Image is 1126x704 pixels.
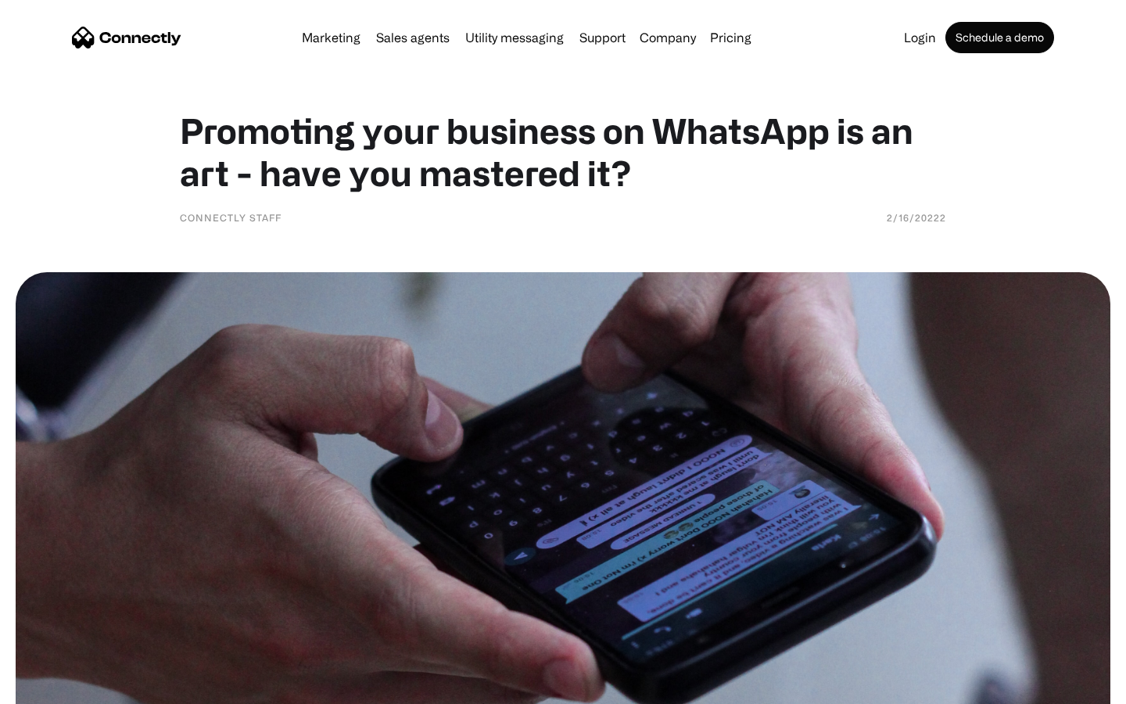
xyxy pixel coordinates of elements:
a: Marketing [296,31,367,44]
ul: Language list [31,677,94,699]
a: Utility messaging [459,31,570,44]
h1: Promoting your business on WhatsApp is an art - have you mastered it? [180,110,946,194]
a: Pricing [704,31,758,44]
div: Connectly Staff [180,210,281,225]
div: Company [640,27,696,48]
div: 2/16/20222 [887,210,946,225]
div: Company [635,27,701,48]
a: home [72,26,181,49]
a: Login [898,31,942,44]
a: Sales agents [370,31,456,44]
a: Schedule a demo [945,22,1054,53]
aside: Language selected: English [16,677,94,699]
a: Support [573,31,632,44]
